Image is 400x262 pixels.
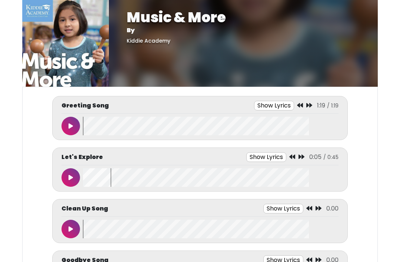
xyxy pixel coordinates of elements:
[323,153,339,161] span: / 0:45
[127,38,360,44] h5: Kiddie Academy
[326,204,339,213] span: 0.00
[61,101,109,110] p: Greeting Song
[61,204,108,213] p: Clean Up Song
[127,26,360,35] p: By
[317,101,325,110] span: 1:19
[327,102,339,109] span: / 1:19
[127,9,360,26] h1: Music & More
[254,101,294,110] button: Show Lyrics
[246,152,286,162] button: Show Lyrics
[263,204,303,213] button: Show Lyrics
[309,153,321,161] span: 0:05
[61,153,103,162] p: Let's Explore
